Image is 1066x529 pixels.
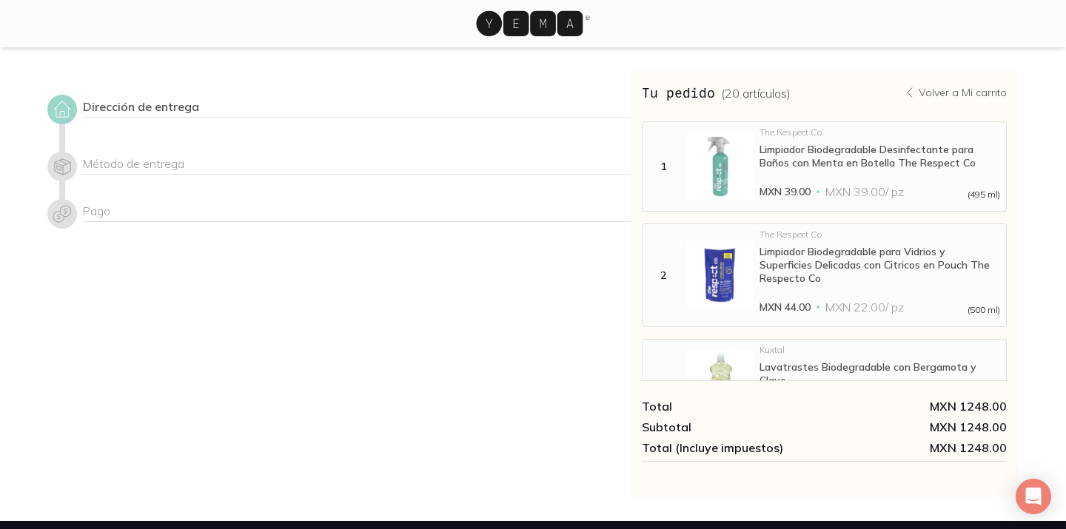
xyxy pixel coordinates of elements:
div: Kuxtal [760,346,1000,354]
div: Pago [83,203,630,222]
div: The Respect Co [760,230,1000,239]
span: (495 ml) [968,190,1000,199]
span: (500 ml) [968,306,1000,314]
a: Volver a Mi carrito [904,86,1007,99]
div: Método de entrega [83,156,630,175]
div: Limpiador Biodegradable Desinfectante para Baños con Menta en Botella The Respect Co [760,143,1000,169]
div: Open Intercom Messenger [1016,479,1051,514]
div: Lavatrastes Biodegradable con Bergamota y Clavo [760,360,1000,387]
div: The Respect Co [760,128,1000,137]
img: Lavatrastes Biodegradable con Bergamota y Clavo [687,351,754,417]
span: MXN 39.00 / pz [825,184,904,199]
div: Limpiador Biodegradable para Vidrios y Superficies Delicadas con Citricos en Pouch The Respecto Co [760,245,1000,285]
span: MXN 39.00 [760,184,811,199]
span: ( 20 artículos ) [721,86,791,101]
div: 1 [646,160,681,173]
span: MXN 44.00 [760,300,811,314]
img: Limpiador Biodegradable Desinfectante para Baños con Menta en Botella The Respect Co [687,133,754,200]
div: MXN 1248.00 [825,420,1007,434]
div: Total (Incluye impuestos) [642,440,824,455]
div: Dirección de entrega [83,99,630,118]
div: 2 [646,269,681,282]
h3: Tu pedido [642,83,791,102]
div: MXN 1248.00 [825,399,1007,414]
div: 6 [646,377,681,391]
div: Total [642,399,824,414]
div: Subtotal [642,420,824,434]
span: MXN 22.00 / pz [825,300,904,314]
p: Volver a Mi carrito [919,86,1007,99]
span: MXN 1248.00 [825,440,1007,455]
img: Limpiador Biodegradable para Vidrios y Superficies Delicadas con Citricos en Pouch The Respecto Co [687,242,754,309]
